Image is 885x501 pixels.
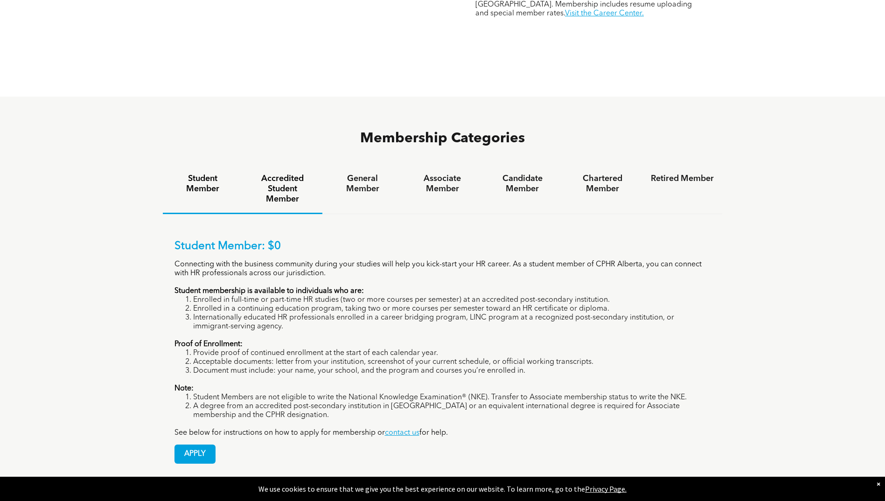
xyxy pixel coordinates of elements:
h4: Student Member [171,174,234,194]
li: Provide proof of continued enrollment at the start of each calendar year. [193,349,711,358]
h4: General Member [331,174,394,194]
a: Visit the Career Center. [565,10,644,17]
li: Internationally educated HR professionals enrolled in a career bridging program, LINC program at ... [193,313,711,331]
a: contact us [385,429,419,437]
strong: Note: [174,385,194,392]
h4: Accredited Student Member [251,174,314,204]
h4: Associate Member [411,174,474,194]
p: See below for instructions on how to apply for membership or for help. [174,429,711,438]
h4: Chartered Member [571,174,634,194]
a: APPLY [174,445,216,464]
span: Membership Categories [360,132,525,146]
p: Connecting with the business community during your studies will help you kick-start your HR caree... [174,260,711,278]
li: A degree from an accredited post-secondary institution in [GEOGRAPHIC_DATA] or an equivalent inte... [193,402,711,420]
li: Student Members are not eligible to write the National Knowledge Examination® (NKE). Transfer to ... [193,393,711,402]
h4: Retired Member [651,174,714,184]
li: Acceptable documents: letter from your institution, screenshot of your current schedule, or offic... [193,358,711,367]
li: Enrolled in a continuing education program, taking two or more courses per semester toward an HR ... [193,305,711,313]
strong: Student membership is available to individuals who are: [174,287,364,295]
h4: Candidate Member [491,174,554,194]
div: Dismiss notification [877,479,880,488]
span: APPLY [175,445,215,463]
li: Document must include: your name, your school, and the program and courses you’re enrolled in. [193,367,711,376]
strong: Proof of Enrollment: [174,341,243,348]
a: Privacy Page. [585,484,627,494]
p: Student Member: $0 [174,240,711,253]
li: Enrolled in full-time or part-time HR studies (two or more courses per semester) at an accredited... [193,296,711,305]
